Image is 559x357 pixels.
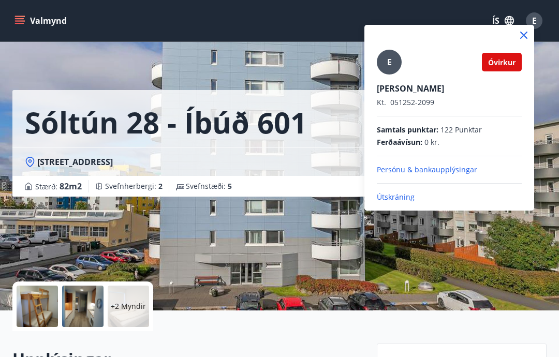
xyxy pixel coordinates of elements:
[377,97,522,108] p: 051252-2099
[377,83,522,94] p: [PERSON_NAME]
[488,57,516,67] span: Óvirkur
[377,192,522,202] p: Útskráning
[440,125,482,135] span: 122 Punktar
[377,165,522,175] p: Persónu & bankaupplýsingar
[377,97,386,107] span: Kt.
[377,137,422,147] span: Ferðaávísun :
[424,137,439,147] span: 0 kr.
[377,125,438,135] span: Samtals punktar :
[387,56,392,68] span: E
